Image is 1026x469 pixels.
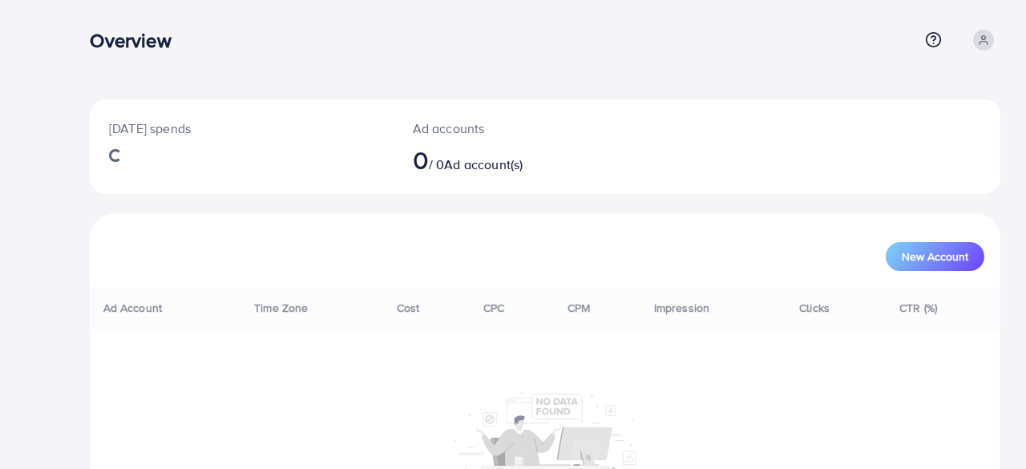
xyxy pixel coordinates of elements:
button: New Account [886,242,984,271]
p: [DATE] spends [109,119,374,138]
p: Ad accounts [413,119,602,138]
h3: Overview [90,29,184,52]
span: New Account [902,251,968,262]
span: 0 [413,141,429,178]
span: Ad account(s) [444,156,523,173]
h2: / 0 [413,144,602,175]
